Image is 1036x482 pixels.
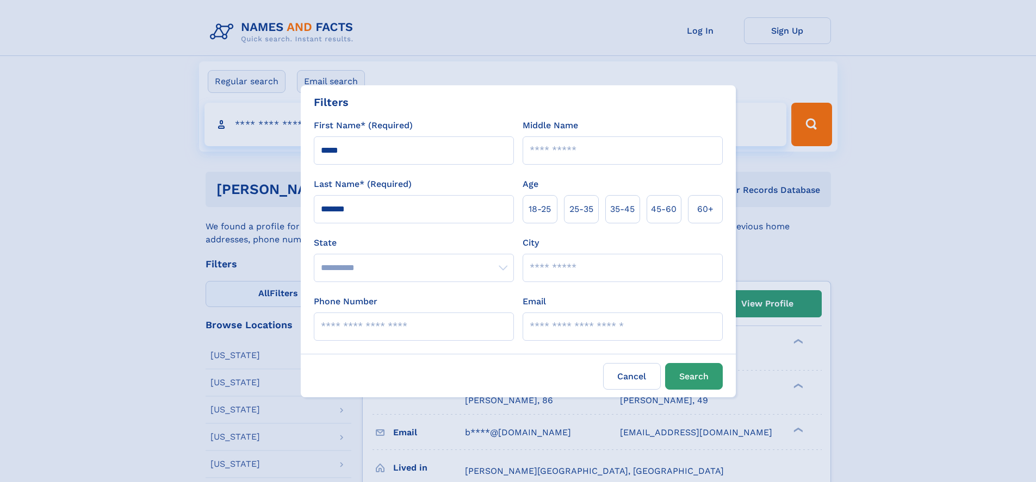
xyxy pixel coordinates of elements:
[651,203,677,216] span: 45‑60
[523,178,538,191] label: Age
[697,203,714,216] span: 60+
[523,236,539,249] label: City
[523,119,578,132] label: Middle Name
[314,295,377,308] label: Phone Number
[665,363,723,390] button: Search
[523,295,546,308] label: Email
[314,178,412,191] label: Last Name* (Required)
[603,363,661,390] label: Cancel
[314,236,514,249] label: State
[314,119,413,132] label: First Name* (Required)
[569,203,593,216] span: 25‑35
[314,94,349,110] div: Filters
[610,203,635,216] span: 35‑45
[529,203,551,216] span: 18‑25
